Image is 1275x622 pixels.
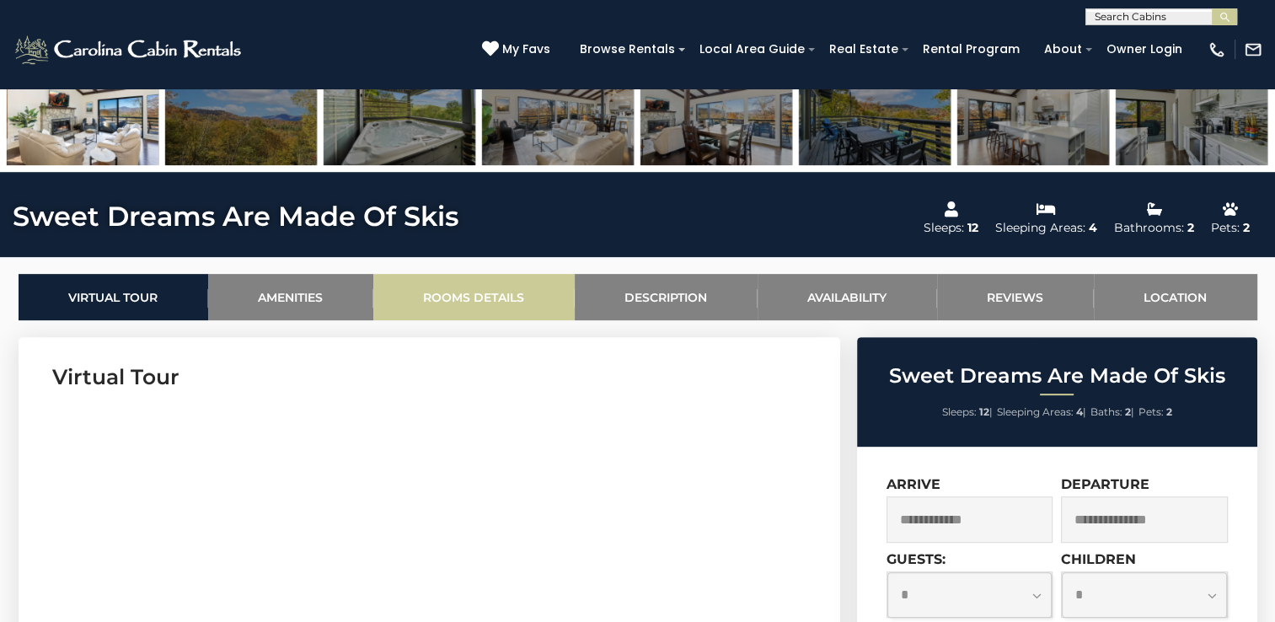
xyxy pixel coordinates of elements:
img: 167390720 [165,60,317,165]
strong: 2 [1166,405,1172,418]
a: Amenities [208,274,373,320]
img: White-1-2.png [13,33,246,67]
img: 167390704 [1116,60,1267,165]
img: phone-regular-white.png [1208,40,1226,59]
img: 167530463 [482,60,634,165]
label: Guests: [887,551,946,567]
span: Sleeps: [942,405,977,418]
span: Baths: [1090,405,1122,418]
a: Location [1094,274,1257,320]
strong: 12 [979,405,989,418]
li: | [942,401,993,423]
label: Arrive [887,476,940,492]
h3: Virtual Tour [52,362,806,392]
a: Reviews [937,274,1094,320]
label: Departure [1061,476,1149,492]
img: mail-regular-white.png [1244,40,1262,59]
span: Sleeping Areas: [997,405,1074,418]
a: Rental Program [914,36,1028,62]
img: 167530462 [7,60,158,165]
img: 167530464 [957,60,1109,165]
a: Availability [758,274,937,320]
li: | [1090,401,1134,423]
a: My Favs [482,40,554,59]
strong: 4 [1076,405,1083,418]
a: Local Area Guide [691,36,813,62]
img: 167530466 [640,60,792,165]
a: Description [575,274,758,320]
img: 167390716 [799,60,951,165]
a: Browse Rentals [571,36,683,62]
a: Owner Login [1098,36,1191,62]
img: 168962302 [324,60,475,165]
a: Real Estate [821,36,907,62]
span: Pets: [1138,405,1164,418]
span: My Favs [502,40,550,58]
a: About [1036,36,1090,62]
strong: 2 [1125,405,1131,418]
label: Children [1061,551,1136,567]
h2: Sweet Dreams Are Made Of Skis [861,365,1253,387]
a: Rooms Details [373,274,575,320]
a: Virtual Tour [19,274,208,320]
li: | [997,401,1086,423]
